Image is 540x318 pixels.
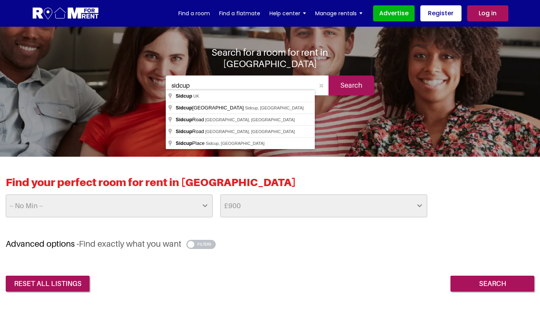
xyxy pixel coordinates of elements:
h1: Search for a room for rent in [GEOGRAPHIC_DATA] [166,47,375,69]
span: Place [176,140,206,146]
input: Where do you want to live. Search by town or postcode [166,75,315,95]
a: Find a room [178,8,210,19]
span: Sidcup [176,93,192,99]
input: Search [450,276,534,292]
a: Advertise [373,5,415,21]
img: Logo for Room for Rent, featuring a welcoming design with a house icon and modern typography [32,6,99,21]
a: reset all listings [6,276,90,292]
span: Sidcup, [GEOGRAPHIC_DATA] [245,106,304,110]
span: [GEOGRAPHIC_DATA] [176,105,245,111]
span: Sidcup [176,117,192,122]
span: Road [176,128,205,134]
span: UK [193,94,199,98]
input: Search [328,75,374,95]
h3: Advanced options - [6,239,534,249]
span: Sidcup [176,128,192,134]
h2: Find your perfect room for rent in [GEOGRAPHIC_DATA] [6,176,534,194]
a: Register [420,5,461,21]
span: Road [176,117,205,122]
span: Sidcup [176,105,192,111]
span: [GEOGRAPHIC_DATA], [GEOGRAPHIC_DATA] [205,117,295,122]
span: [GEOGRAPHIC_DATA], [GEOGRAPHIC_DATA] [205,129,295,134]
a: Help center [269,8,306,19]
a: Find a flatmate [219,8,260,19]
span: Sidcup, [GEOGRAPHIC_DATA] [206,141,264,146]
span: Find exactly what you want [79,239,181,249]
span: Sidcup [176,140,192,146]
a: Log in [467,5,508,21]
a: Manage rentals [315,8,362,19]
